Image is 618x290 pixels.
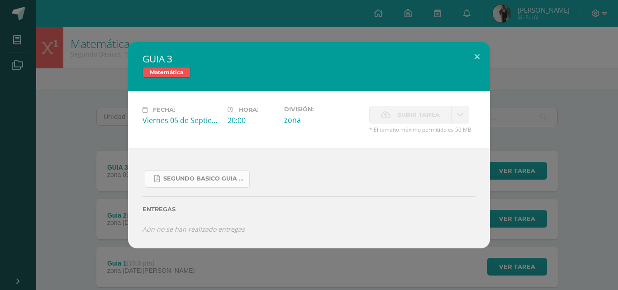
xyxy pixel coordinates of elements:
[284,106,362,113] label: División:
[398,106,440,123] span: Subir tarea
[239,106,258,113] span: Hora:
[452,106,469,124] a: La fecha de entrega ha expirado
[143,52,475,65] h2: GUIA 3
[145,170,250,188] a: SEGUNDO BASICO guia 3.docx.pdf
[369,106,452,124] label: La fecha de entrega ha expirado
[284,115,362,125] div: zona
[143,115,220,125] div: Viernes 05 de Septiembre
[143,67,190,78] span: Matemática
[464,42,490,72] button: Close (Esc)
[163,175,245,182] span: SEGUNDO BASICO guia 3.docx.pdf
[143,206,475,213] label: Entregas
[153,106,175,113] span: Fecha:
[228,115,277,125] div: 20:00
[369,126,475,133] span: * El tamaño máximo permitido es 50 MB
[143,225,245,233] i: Aún no se han realizado entregas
